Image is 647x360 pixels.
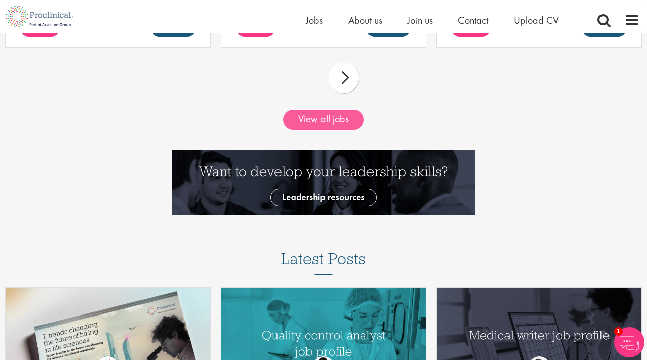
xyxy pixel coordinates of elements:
a: Join us [407,14,433,27]
a: View all jobs [283,110,364,130]
a: Upload CV [514,14,559,27]
div: next [329,63,359,93]
a: About us [348,14,382,27]
span: 1 [614,327,623,336]
h3: Latest Posts [281,250,366,275]
img: Want to develop your leadership skills? See our Leadership Resources [172,150,475,215]
img: Chatbot [614,327,644,357]
a: Contact [458,14,488,27]
a: Jobs [306,14,323,27]
a: Want to develop your leadership skills? See our Leadership Resources [172,176,475,187]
